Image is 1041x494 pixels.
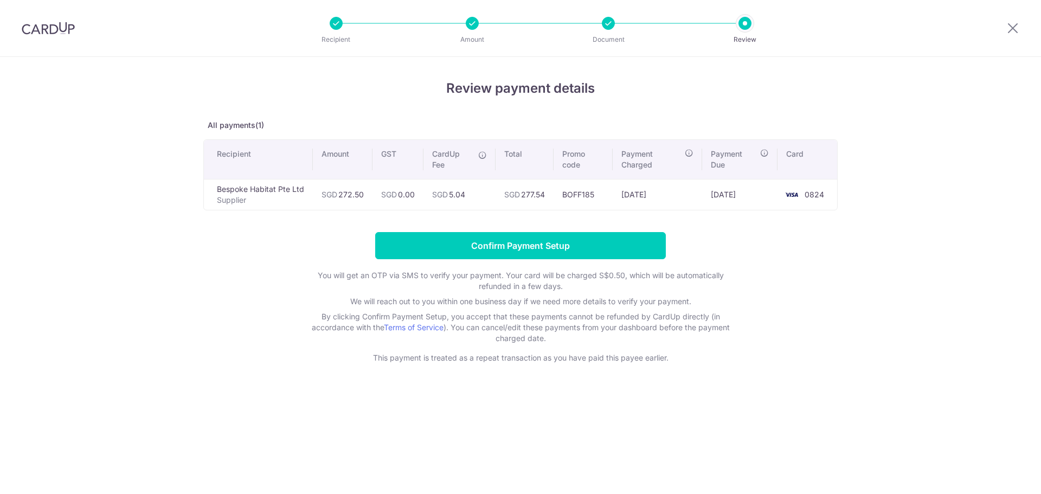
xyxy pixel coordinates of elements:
p: Document [568,34,648,45]
img: <span class="translation_missing" title="translation missing: en.account_steps.new_confirm_form.b... [781,188,802,201]
p: All payments(1) [203,120,838,131]
td: [DATE] [613,179,703,210]
span: SGD [381,190,397,199]
span: CardUp Fee [432,149,473,170]
td: 272.50 [313,179,372,210]
p: You will get an OTP via SMS to verify your payment. Your card will be charged S$0.50, which will ... [304,270,737,292]
span: SGD [504,190,520,199]
th: Recipient [204,140,313,179]
td: [DATE] [702,179,777,210]
td: 277.54 [496,179,554,210]
span: Payment Charged [621,149,682,170]
p: This payment is treated as a repeat transaction as you have paid this payee earlier. [304,352,737,363]
p: Supplier [217,195,304,206]
img: CardUp [22,22,75,35]
p: Review [705,34,785,45]
iframe: Opens a widget where you can find more information [972,461,1030,489]
a: Terms of Service [384,323,444,332]
th: Amount [313,140,372,179]
td: 5.04 [423,179,496,210]
th: GST [372,140,423,179]
th: Total [496,140,554,179]
th: Card [777,140,837,179]
span: 0824 [805,190,824,199]
td: BOFF185 [554,179,613,210]
h4: Review payment details [203,79,838,98]
td: 0.00 [372,179,423,210]
th: Promo code [554,140,613,179]
input: Confirm Payment Setup [375,232,666,259]
p: Amount [432,34,512,45]
span: Payment Due [711,149,757,170]
span: SGD [322,190,337,199]
p: Recipient [296,34,376,45]
p: By clicking Confirm Payment Setup, you accept that these payments cannot be refunded by CardUp di... [304,311,737,344]
p: We will reach out to you within one business day if we need more details to verify your payment. [304,296,737,307]
span: SGD [432,190,448,199]
td: Bespoke Habitat Pte Ltd [204,179,313,210]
